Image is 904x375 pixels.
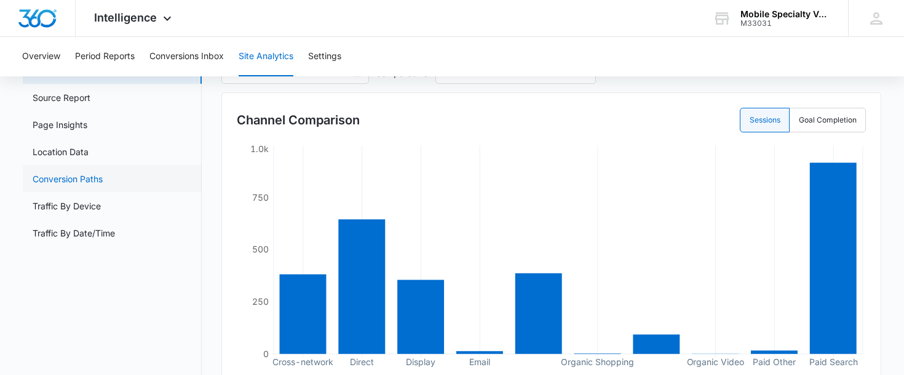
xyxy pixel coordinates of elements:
[469,357,490,367] tspan: Email
[252,192,269,203] tspan: 750
[350,357,374,367] tspan: Direct
[33,64,99,77] a: Channels Report
[33,227,115,240] a: Traffic By Date/Time
[252,244,269,254] tspan: 500
[33,91,90,104] a: Source Report
[809,357,858,367] tspan: Paid Search
[561,357,634,368] tspan: Organic Shopping
[239,37,293,76] button: Site Analytics
[308,37,341,76] button: Settings
[33,145,89,158] a: Location Data
[33,172,103,185] a: Conversion Paths
[263,349,269,359] tspan: 0
[75,37,135,76] button: Period Reports
[237,111,360,129] h3: Channel Comparison
[740,9,830,19] div: account name
[687,357,745,368] tspan: Organic Video
[252,296,269,307] tspan: 250
[753,357,796,367] tspan: Paid Other
[740,19,830,28] div: account id
[272,357,333,367] tspan: Cross-network
[790,108,866,132] label: Goal Completion
[22,37,60,76] button: Overview
[149,37,224,76] button: Conversions Inbox
[33,118,87,131] a: Page Insights
[33,200,101,212] a: Traffic By Device
[250,143,269,154] tspan: 1.0k
[94,11,157,24] span: Intelligence
[406,357,435,367] tspan: Display
[740,108,790,132] label: Sessions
